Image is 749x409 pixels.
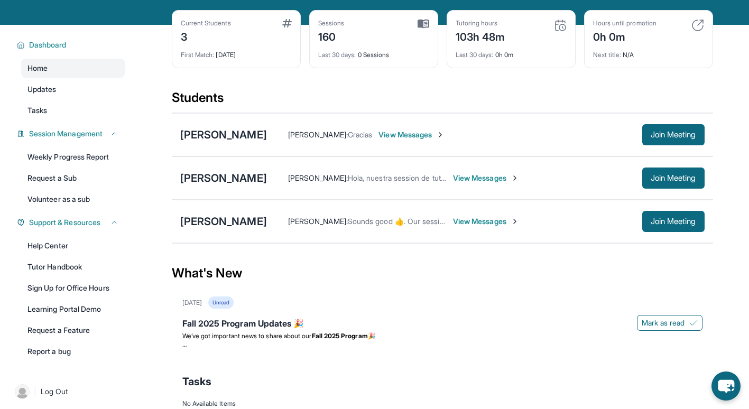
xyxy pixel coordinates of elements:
[21,342,125,361] a: Report a bug
[21,257,125,276] a: Tutor Handbook
[21,169,125,188] a: Request a Sub
[182,299,202,307] div: [DATE]
[456,51,494,59] span: Last 30 days :
[554,19,567,32] img: card
[21,147,125,166] a: Weekly Progress Report
[182,399,702,408] div: No Available Items
[642,318,685,328] span: Mark as read
[172,89,713,113] div: Students
[418,19,429,29] img: card
[642,211,705,232] button: Join Meeting
[11,380,125,403] a: |Log Out
[711,371,741,401] button: chat-button
[181,44,292,59] div: [DATE]
[453,216,519,227] span: View Messages
[181,19,231,27] div: Current Students
[318,19,345,27] div: Sessions
[21,278,125,298] a: Sign Up for Office Hours
[172,250,713,296] div: What's New
[348,217,586,226] span: Sounds good 👍. Our session will be [DATE] at 4:30 pm. See you then!
[29,217,100,228] span: Support & Resources
[456,19,505,27] div: Tutoring hours
[511,174,519,182] img: Chevron-Right
[21,321,125,340] a: Request a Feature
[21,101,125,120] a: Tasks
[511,217,519,226] img: Chevron-Right
[593,44,704,59] div: N/A
[180,127,267,142] div: [PERSON_NAME]
[182,317,702,332] div: Fall 2025 Program Updates 🎉
[282,19,292,27] img: card
[593,19,656,27] div: Hours until promotion
[27,105,47,116] span: Tasks
[21,236,125,255] a: Help Center
[651,218,696,225] span: Join Meeting
[27,63,48,73] span: Home
[436,131,445,139] img: Chevron-Right
[651,175,696,181] span: Join Meeting
[637,315,702,331] button: Mark as read
[456,44,567,59] div: 0h 0m
[29,40,67,50] span: Dashboard
[593,27,656,44] div: 0h 0m
[34,385,36,398] span: |
[21,190,125,209] a: Volunteer as a sub
[21,80,125,99] a: Updates
[288,217,348,226] span: [PERSON_NAME] :
[288,130,348,139] span: [PERSON_NAME] :
[318,51,356,59] span: Last 30 days :
[181,51,215,59] span: First Match :
[642,168,705,189] button: Join Meeting
[348,130,373,139] span: Gracias
[318,44,429,59] div: 0 Sessions
[25,128,118,139] button: Session Management
[182,374,211,389] span: Tasks
[453,173,519,183] span: View Messages
[41,386,68,397] span: Log Out
[318,27,345,44] div: 160
[182,332,312,340] span: We’ve got important news to share about our
[593,51,622,59] span: Next title :
[27,84,57,95] span: Updates
[180,171,267,185] div: [PERSON_NAME]
[368,332,376,340] span: 🎉
[15,384,30,399] img: user-img
[312,332,368,340] strong: Fall 2025 Program
[456,27,505,44] div: 103h 48m
[288,173,348,182] span: [PERSON_NAME] :
[21,59,125,78] a: Home
[642,124,705,145] button: Join Meeting
[651,132,696,138] span: Join Meeting
[25,40,118,50] button: Dashboard
[181,27,231,44] div: 3
[180,214,267,229] div: [PERSON_NAME]
[689,319,698,327] img: Mark as read
[25,217,118,228] button: Support & Resources
[208,296,234,309] div: Unread
[29,128,103,139] span: Session Management
[378,129,445,140] span: View Messages
[691,19,704,32] img: card
[21,300,125,319] a: Learning Portal Demo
